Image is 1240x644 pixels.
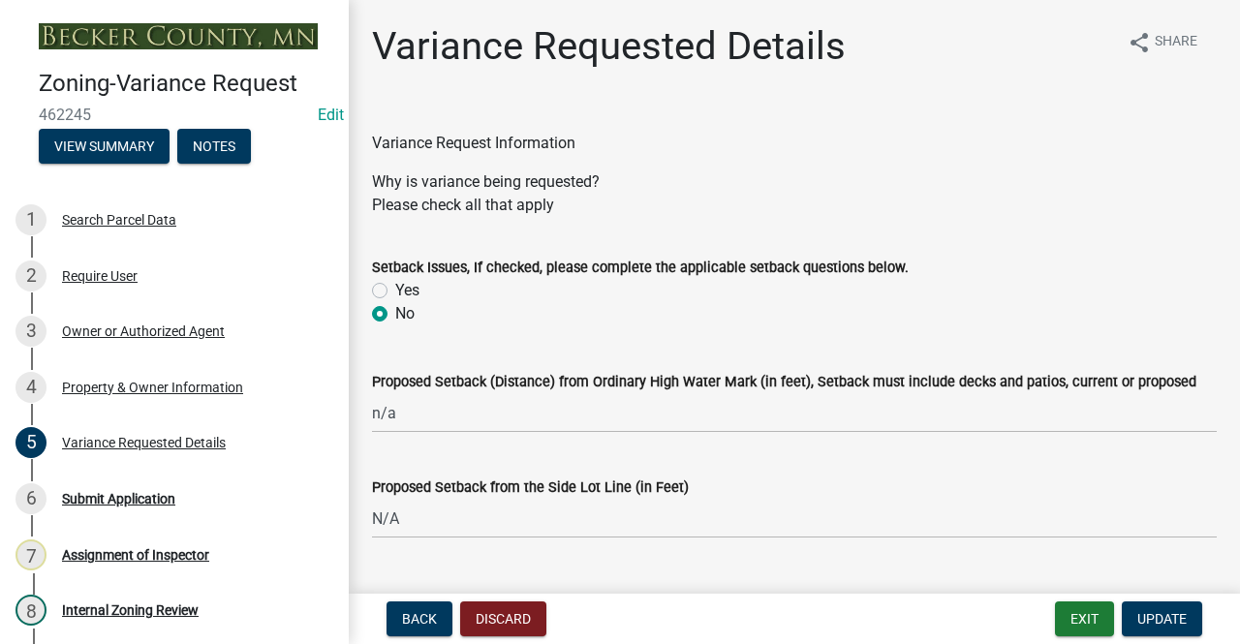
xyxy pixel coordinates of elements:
[62,603,199,617] div: Internal Zoning Review
[1112,23,1213,61] button: shareShare
[1128,31,1151,54] i: share
[15,539,46,570] div: 7
[62,324,225,338] div: Owner or Authorized Agent
[177,139,251,155] wm-modal-confirm: Notes
[372,376,1196,389] label: Proposed Setback (Distance) from Ordinary High Water Mark (in feet), Setback must include decks a...
[1055,601,1114,636] button: Exit
[1155,31,1197,54] span: Share
[318,106,344,124] wm-modal-confirm: Edit Application Number
[15,204,46,235] div: 1
[62,436,226,449] div: Variance Requested Details
[318,106,344,124] a: Edit
[15,316,46,347] div: 3
[39,129,170,164] button: View Summary
[15,595,46,626] div: 8
[62,548,209,562] div: Assignment of Inspector
[62,381,243,394] div: Property & Owner Information
[372,170,1217,217] div: Why is variance being requested?
[15,261,46,291] div: 2
[15,372,46,403] div: 4
[39,139,170,155] wm-modal-confirm: Summary
[372,261,909,275] label: Setback Issues, If checked, please complete the applicable setback questions below.
[15,483,46,514] div: 6
[372,23,846,70] h1: Variance Requested Details
[402,611,437,627] span: Back
[15,427,46,458] div: 5
[460,601,546,636] button: Discard
[1122,601,1202,636] button: Update
[62,492,175,506] div: Submit Application
[372,481,689,495] label: Proposed Setback from the Side Lot Line (in Feet)
[39,106,310,124] span: 462245
[39,23,318,49] img: Becker County, Minnesota
[372,132,1217,155] div: Variance Request Information
[1137,611,1187,627] span: Update
[177,129,251,164] button: Notes
[372,194,1217,217] div: Please check all that apply
[395,279,419,302] label: Yes
[387,601,452,636] button: Back
[62,213,176,227] div: Search Parcel Data
[62,269,138,283] div: Require User
[395,302,415,325] label: No
[39,70,333,98] h4: Zoning-Variance Request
